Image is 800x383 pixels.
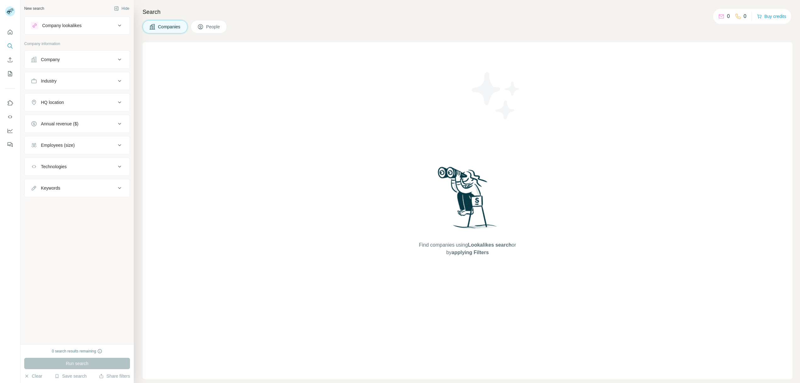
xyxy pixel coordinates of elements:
[417,241,518,256] span: Find companies using or by
[25,180,130,196] button: Keywords
[206,24,221,30] span: People
[25,52,130,67] button: Company
[54,373,87,379] button: Save search
[25,116,130,131] button: Annual revenue ($)
[41,56,60,63] div: Company
[52,348,103,354] div: 0 search results remaining
[110,4,134,13] button: Hide
[468,67,524,124] img: Surfe Illustration - Stars
[744,13,746,20] p: 0
[435,165,500,235] img: Surfe Illustration - Woman searching with binoculars
[158,24,181,30] span: Companies
[5,40,15,52] button: Search
[41,78,57,84] div: Industry
[5,26,15,38] button: Quick start
[41,142,75,148] div: Employees (size)
[25,95,130,110] button: HQ location
[99,373,130,379] button: Share filters
[41,99,64,106] div: HQ location
[25,159,130,174] button: Technologies
[24,41,130,47] p: Company information
[24,6,44,11] div: New search
[5,139,15,150] button: Feedback
[452,250,489,255] span: applying Filters
[727,13,730,20] p: 0
[5,97,15,109] button: Use Surfe on LinkedIn
[757,12,786,21] button: Buy credits
[468,242,512,248] span: Lookalikes search
[25,73,130,89] button: Industry
[41,121,78,127] div: Annual revenue ($)
[25,138,130,153] button: Employees (size)
[5,54,15,66] button: Enrich CSV
[25,18,130,33] button: Company lookalikes
[143,8,792,16] h4: Search
[41,163,67,170] div: Technologies
[41,185,60,191] div: Keywords
[42,22,82,29] div: Company lookalikes
[5,125,15,136] button: Dashboard
[5,111,15,123] button: Use Surfe API
[24,373,42,379] button: Clear
[5,68,15,79] button: My lists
